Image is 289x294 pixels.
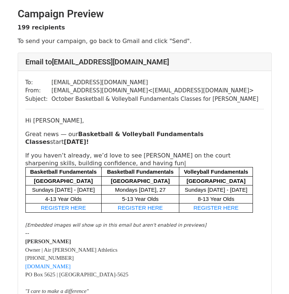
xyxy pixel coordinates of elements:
a: REGISTER HERE [41,205,86,211]
h2: Campaign Preview [18,8,272,20]
span: Sundays [DATE] - [DATE] [185,187,247,193]
font: 8-13 Year Olds [198,196,234,202]
font: Mondays [DATE], 27 [115,187,165,193]
a: REGISTER HERE [118,205,163,211]
font: Sundays [DATE] - [DATE] [32,187,95,193]
font: 4-13 Year Olds [45,196,82,202]
strong: Basketball & Volleyball Fundamentals Classes [25,131,204,145]
td: [EMAIL_ADDRESS][DOMAIN_NAME] < [EMAIL_ADDRESS][DOMAIN_NAME] > [52,86,258,95]
font: [GEOGRAPHIC_DATA] [111,178,170,184]
h4: Email to [EMAIL_ADDRESS][DOMAIN_NAME] [25,57,264,66]
strong: [DATE]! [64,138,89,145]
p: Hi [PERSON_NAME], [25,117,264,124]
p: Great news — our start [25,130,264,146]
b: [PERSON_NAME] [25,238,71,244]
a: [DOMAIN_NAME] [25,263,71,269]
span: -- [25,230,29,237]
td: Subject: [25,95,52,103]
td: [EMAIL_ADDRESS][DOMAIN_NAME] [52,78,258,87]
td: October Basketball & Volleyball Fundamentals Classes for [PERSON_NAME] [52,95,258,103]
td: To: [25,78,52,87]
div: ​ ​ [25,221,264,229]
font: [GEOGRAPHIC_DATA] [187,178,246,184]
font: Volleyball Fundamentals [184,169,248,175]
a: REGISTER HERE [194,205,239,211]
font: Owner | Air [PERSON_NAME] Athletics [PHONE_NUMBER] [25,238,118,269]
p: If you haven’t already, we’d love to see [PERSON_NAME] on the court sharpening skills, building c... [25,152,264,167]
font: 5-13 Year Olds [122,196,158,202]
p: To send your campaign, go back to Gmail and click "Send". [18,37,272,45]
strong: 199 recipients [18,24,65,31]
td: From: [25,86,52,95]
font: PO Box 5625 | [GEOGRAPHIC_DATA]-5625 [25,272,128,277]
em: [Embedded images will show up in this email but aren't enabled in previews] [25,222,207,228]
font: [GEOGRAPHIC_DATA] [34,178,93,184]
font: "I care to make a difference" [25,288,89,294]
font: Basketball Fundamentals [107,169,174,175]
font: Basketball Fundamentals [30,169,97,175]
